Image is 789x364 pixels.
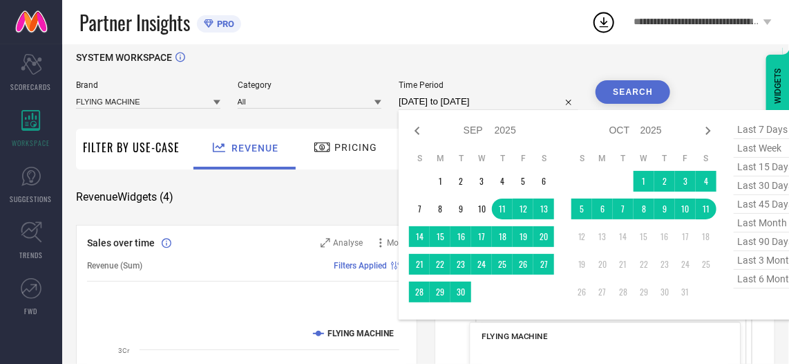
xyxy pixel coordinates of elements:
[634,226,654,247] td: Wed Oct 15 2025
[513,254,533,275] td: Fri Sep 26 2025
[492,226,513,247] td: Thu Sep 18 2025
[399,93,578,110] input: Select time period
[83,139,180,156] span: Filter By Use-Case
[654,226,675,247] td: Thu Oct 16 2025
[492,199,513,219] td: Thu Sep 11 2025
[675,153,696,164] th: Friday
[334,238,363,248] span: Analyse
[471,254,492,275] td: Wed Sep 24 2025
[675,254,696,275] td: Fri Oct 24 2025
[471,171,492,192] td: Wed Sep 03 2025
[409,199,430,219] td: Sun Sep 07 2025
[675,199,696,219] td: Fri Oct 10 2025
[634,282,654,302] td: Wed Oct 29 2025
[592,282,613,302] td: Mon Oct 27 2025
[87,237,155,248] span: Sales over time
[482,331,547,341] span: FLYING MACHINE
[571,282,592,302] td: Sun Oct 26 2025
[430,226,450,247] td: Mon Sep 15 2025
[675,282,696,302] td: Fri Oct 31 2025
[654,254,675,275] td: Thu Oct 23 2025
[12,138,50,148] span: WORKSPACE
[592,254,613,275] td: Mon Oct 20 2025
[513,171,533,192] td: Fri Sep 05 2025
[533,199,554,219] td: Sat Sep 13 2025
[430,199,450,219] td: Mon Sep 08 2025
[334,142,377,153] span: Pricing
[238,80,382,90] span: Category
[654,199,675,219] td: Thu Oct 09 2025
[450,199,471,219] td: Tue Sep 09 2025
[696,199,716,219] td: Sat Oct 11 2025
[571,226,592,247] td: Sun Oct 12 2025
[76,80,220,90] span: Brand
[675,171,696,192] td: Fri Oct 03 2025
[696,171,716,192] td: Sat Oct 04 2025
[471,199,492,219] td: Wed Sep 10 2025
[654,153,675,164] th: Thursday
[533,254,554,275] td: Sat Sep 27 2025
[533,171,554,192] td: Sat Sep 06 2025
[471,226,492,247] td: Wed Sep 17 2025
[430,171,450,192] td: Mon Sep 01 2025
[231,143,278,154] span: Revenue
[654,282,675,302] td: Thu Oct 30 2025
[399,80,578,90] span: Time Period
[79,8,190,37] span: Partner Insights
[613,254,634,275] td: Tue Oct 21 2025
[571,199,592,219] td: Sun Oct 05 2025
[118,347,130,354] text: 3Cr
[513,199,533,219] td: Fri Sep 12 2025
[592,153,613,164] th: Monday
[450,171,471,192] td: Tue Sep 02 2025
[591,10,616,35] div: Open download list
[76,190,173,204] span: Revenue Widgets ( 4 )
[613,226,634,247] td: Tue Oct 14 2025
[513,153,533,164] th: Friday
[696,254,716,275] td: Sat Oct 25 2025
[592,226,613,247] td: Mon Oct 13 2025
[409,254,430,275] td: Sun Sep 21 2025
[11,82,52,92] span: SCORECARDS
[327,329,394,338] text: FLYING MACHINE
[571,153,592,164] th: Sunday
[409,122,426,139] div: Previous month
[592,199,613,219] td: Mon Oct 06 2025
[25,306,38,316] span: FWD
[334,261,388,271] span: Filters Applied
[409,282,430,302] td: Sun Sep 28 2025
[430,282,450,302] td: Mon Sep 29 2025
[19,250,43,260] span: TRENDS
[409,153,430,164] th: Sunday
[471,153,492,164] th: Wednesday
[87,261,142,271] span: Revenue (Sum)
[696,226,716,247] td: Sat Oct 18 2025
[533,153,554,164] th: Saturday
[634,153,654,164] th: Wednesday
[321,238,330,248] svg: Zoom
[492,171,513,192] td: Thu Sep 04 2025
[492,153,513,164] th: Thursday
[450,282,471,302] td: Tue Sep 30 2025
[10,194,53,204] span: SUGGESTIONS
[388,238,406,248] span: More
[675,226,696,247] td: Fri Oct 17 2025
[613,282,634,302] td: Tue Oct 28 2025
[450,153,471,164] th: Tuesday
[700,122,716,139] div: Next month
[430,254,450,275] td: Mon Sep 22 2025
[596,80,670,104] button: Search
[696,153,716,164] th: Saturday
[634,254,654,275] td: Wed Oct 22 2025
[571,254,592,275] td: Sun Oct 19 2025
[613,153,634,164] th: Tuesday
[450,226,471,247] td: Tue Sep 16 2025
[492,254,513,275] td: Thu Sep 25 2025
[430,153,450,164] th: Monday
[450,254,471,275] td: Tue Sep 23 2025
[634,171,654,192] td: Wed Oct 01 2025
[533,226,554,247] td: Sat Sep 20 2025
[613,199,634,219] td: Tue Oct 07 2025
[213,19,234,29] span: PRO
[76,52,172,63] span: SYSTEM WORKSPACE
